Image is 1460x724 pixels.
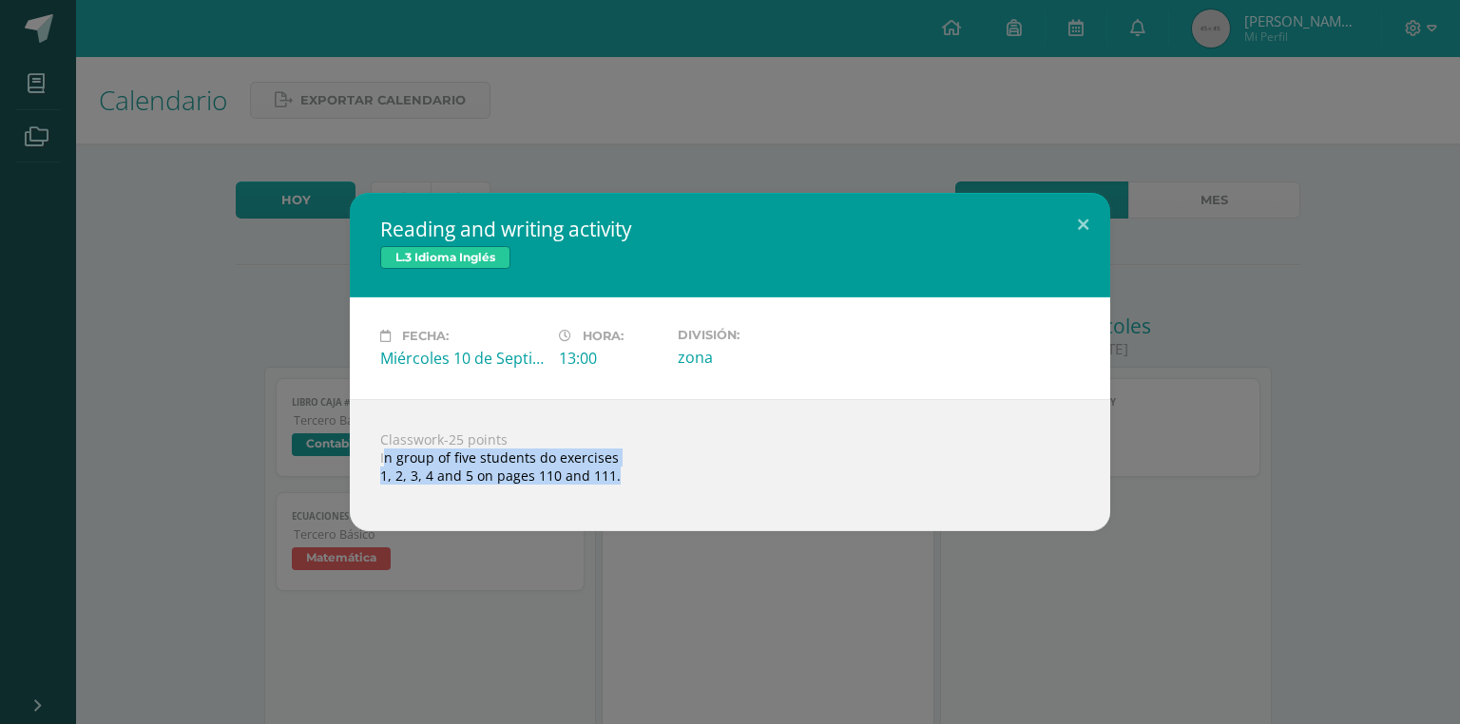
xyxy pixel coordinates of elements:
label: División: [678,328,841,342]
button: Close (Esc) [1056,193,1110,257]
h2: Reading and writing activity [380,216,1080,242]
span: Fecha: [402,329,449,343]
span: L.3 Idioma Inglés [380,246,510,269]
div: 13:00 [559,348,663,369]
div: Classwork-25 points In group of five students do exercises 1, 2, 3, 4 and 5 on pages 110 and 111. [350,399,1110,531]
div: zona [678,347,841,368]
div: Miércoles 10 de Septiembre [380,348,544,369]
span: Hora: [583,329,624,343]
